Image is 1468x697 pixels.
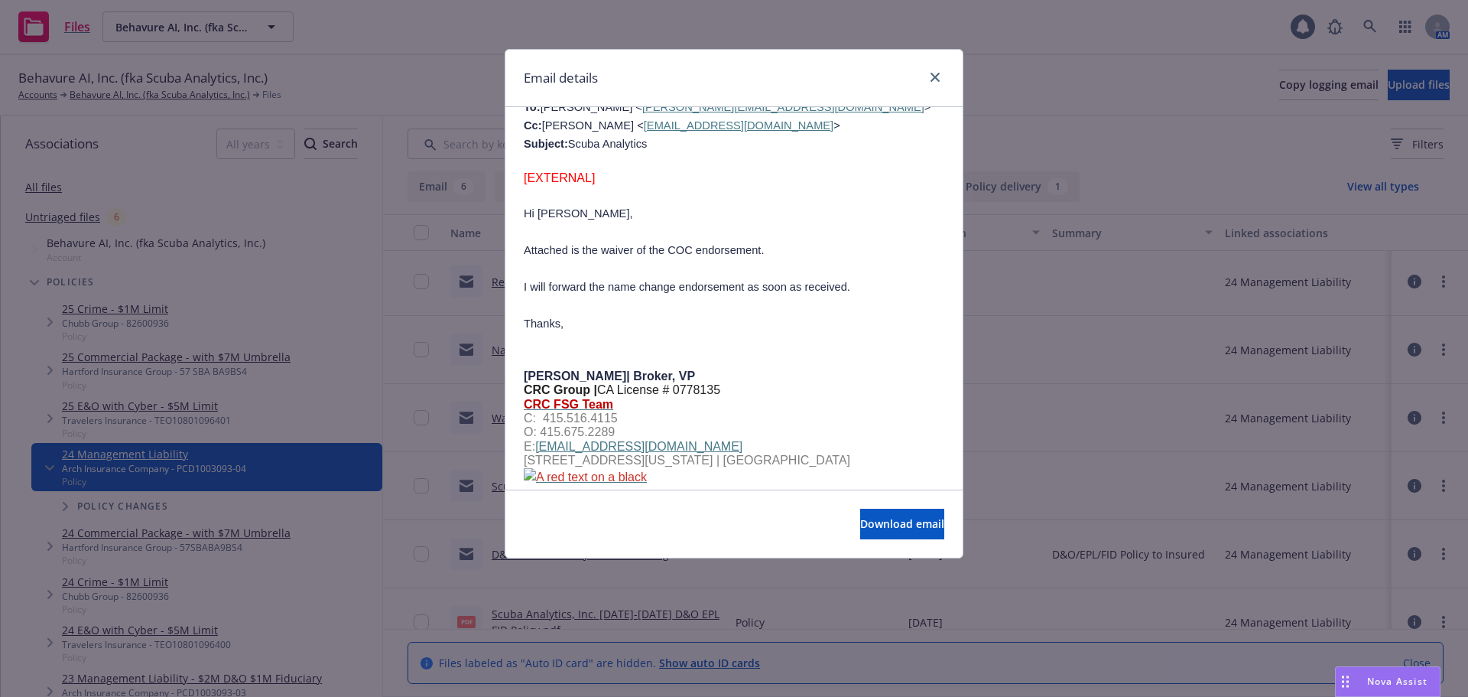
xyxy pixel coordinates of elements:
span: C: 415.516.4115 [524,412,618,425]
a: close [926,68,944,86]
a: [EMAIL_ADDRESS][DOMAIN_NAME] [535,440,742,453]
span: CA License # 0778135 [597,383,720,396]
h1: Email details [524,68,598,88]
a: A red text on a black background AI-generated content may be incorrect. [524,468,944,502]
span: O: 415.675.2289 [524,425,615,438]
span: Hi [PERSON_NAME], [524,207,633,220]
a: CRC FSG Team [524,398,613,411]
button: Nova Assist [1335,666,1440,697]
span: [EXTERNAL] [524,171,595,184]
span: [PERSON_NAME] < > [DATE] 8:37 PM [PERSON_NAME] < > [PERSON_NAME] < > Scuba Analytics [524,64,930,150]
a: [EMAIL_ADDRESS][DOMAIN_NAME] [644,119,833,132]
div: Drag to move [1336,667,1355,696]
a: [PERSON_NAME][EMAIL_ADDRESS][DOMAIN_NAME] [642,101,924,113]
span: Attached is the waiver of the COC endorsement. [524,244,764,256]
span: Nova Assist [1367,675,1427,688]
span: [STREET_ADDRESS][US_STATE] | [GEOGRAPHIC_DATA] [524,454,850,467]
span: CRC Group | [524,383,597,396]
img: A red text on a black background AI-generated content may be incorrect. [524,468,708,502]
span: Download email [860,516,944,531]
span: I will forward the name change endorsement as soon as received. [524,281,850,293]
span: Thanks, [524,318,563,330]
b: Subject: [524,138,568,150]
span: E: [524,440,535,453]
b: Cc: [524,119,542,132]
span: [PERSON_NAME]| Broker, VP [524,370,695,383]
b: To: [524,101,541,113]
button: Download email [860,509,944,539]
